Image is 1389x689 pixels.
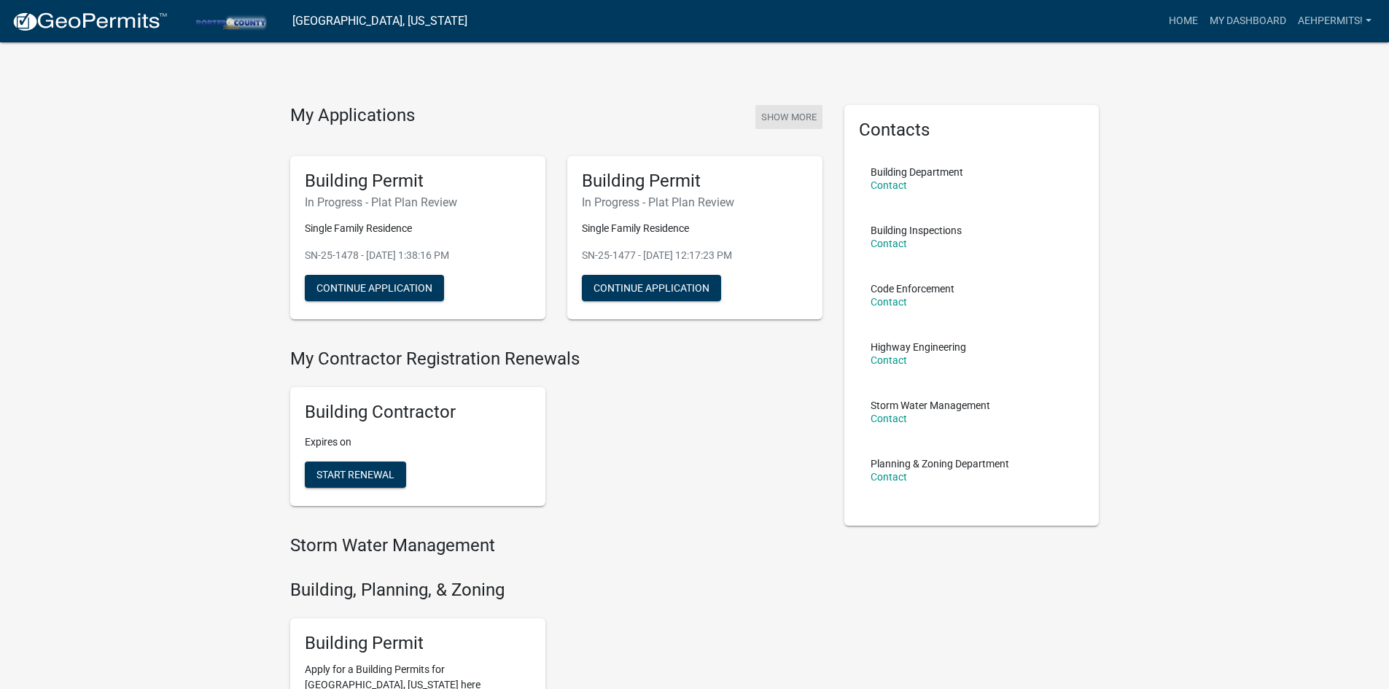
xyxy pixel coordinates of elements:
[290,580,822,601] h4: Building, Planning, & Zoning
[871,459,1009,469] p: Planning & Zoning Department
[305,275,444,301] button: Continue Application
[316,469,394,480] span: Start Renewal
[1204,7,1292,35] a: My Dashboard
[292,9,467,34] a: [GEOGRAPHIC_DATA], [US_STATE]
[582,195,808,209] h6: In Progress - Plat Plan Review
[290,349,822,518] wm-registration-list-section: My Contractor Registration Renewals
[290,535,822,556] h4: Storm Water Management
[582,248,808,263] p: SN-25-1477 - [DATE] 12:17:23 PM
[305,633,531,654] h5: Building Permit
[290,105,415,127] h4: My Applications
[871,284,954,294] p: Code Enforcement
[871,225,962,235] p: Building Inspections
[871,400,990,410] p: Storm Water Management
[871,238,907,249] a: Contact
[871,471,907,483] a: Contact
[305,462,406,488] button: Start Renewal
[305,248,531,263] p: SN-25-1478 - [DATE] 1:38:16 PM
[305,171,531,192] h5: Building Permit
[859,120,1085,141] h5: Contacts
[582,171,808,192] h5: Building Permit
[305,221,531,236] p: Single Family Residence
[305,435,531,450] p: Expires on
[179,11,281,31] img: Porter County, Indiana
[871,413,907,424] a: Contact
[305,402,531,423] h5: Building Contractor
[582,275,721,301] button: Continue Application
[290,349,822,370] h4: My Contractor Registration Renewals
[305,195,531,209] h6: In Progress - Plat Plan Review
[755,105,822,129] button: Show More
[871,296,907,308] a: Contact
[1163,7,1204,35] a: Home
[1292,7,1377,35] a: AEHPERMITS!
[871,354,907,366] a: Contact
[871,179,907,191] a: Contact
[871,342,966,352] p: Highway Engineering
[582,221,808,236] p: Single Family Residence
[871,167,963,177] p: Building Department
